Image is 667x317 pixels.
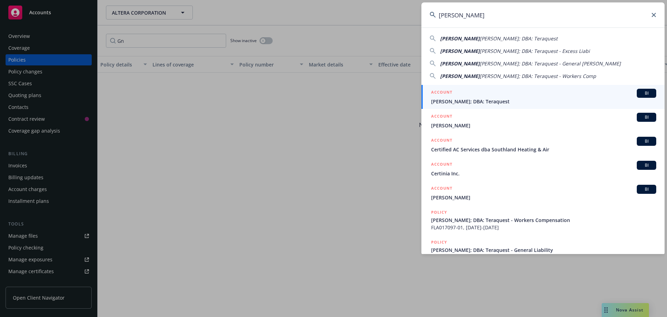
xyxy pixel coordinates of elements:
[480,60,621,67] span: [PERSON_NAME]; DBA: Teraquest - General [PERSON_NAME]
[431,224,656,231] span: FLA017097-01, [DATE]-[DATE]
[440,60,480,67] span: [PERSON_NAME]
[431,89,452,97] h5: ACCOUNT
[421,235,665,265] a: POLICY[PERSON_NAME]; DBA: Teraquest - General LiabilityCISDTW00346420, [DATE]-[DATE]
[421,2,665,27] input: Search...
[431,239,447,246] h5: POLICY
[640,90,653,96] span: BI
[440,35,480,42] span: [PERSON_NAME]
[640,186,653,192] span: BI
[431,194,656,201] span: [PERSON_NAME]
[421,181,665,205] a: ACCOUNTBI[PERSON_NAME]
[640,162,653,168] span: BI
[480,35,558,42] span: [PERSON_NAME]; DBA: Teraquest
[421,157,665,181] a: ACCOUNTBICertinia Inc.
[640,114,653,120] span: BI
[421,85,665,109] a: ACCOUNTBI[PERSON_NAME]; DBA: Teraquest
[421,109,665,133] a: ACCOUNTBI[PERSON_NAME]
[440,73,480,79] span: [PERSON_NAME]
[431,185,452,193] h5: ACCOUNT
[431,170,656,177] span: Certinia Inc.
[431,216,656,224] span: [PERSON_NAME]; DBA: Teraquest - Workers Compensation
[421,133,665,157] a: ACCOUNTBICertified AC Services dba Southland Heating & Air
[431,146,656,153] span: Certified AC Services dba Southland Heating & Air
[421,205,665,235] a: POLICY[PERSON_NAME]; DBA: Teraquest - Workers CompensationFLA017097-01, [DATE]-[DATE]
[440,48,480,54] span: [PERSON_NAME]
[431,254,656,261] span: CISDTW00346420, [DATE]-[DATE]
[480,48,590,54] span: [PERSON_NAME]; DBA: Teraquest - Excess Liabi
[431,137,452,145] h5: ACCOUNT
[431,161,452,169] h5: ACCOUNT
[431,113,452,121] h5: ACCOUNT
[431,246,656,254] span: [PERSON_NAME]; DBA: Teraquest - General Liability
[480,73,596,79] span: [PERSON_NAME]; DBA: Teraquest - Workers Comp
[431,209,447,216] h5: POLICY
[431,122,656,129] span: [PERSON_NAME]
[640,138,653,144] span: BI
[431,98,656,105] span: [PERSON_NAME]; DBA: Teraquest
